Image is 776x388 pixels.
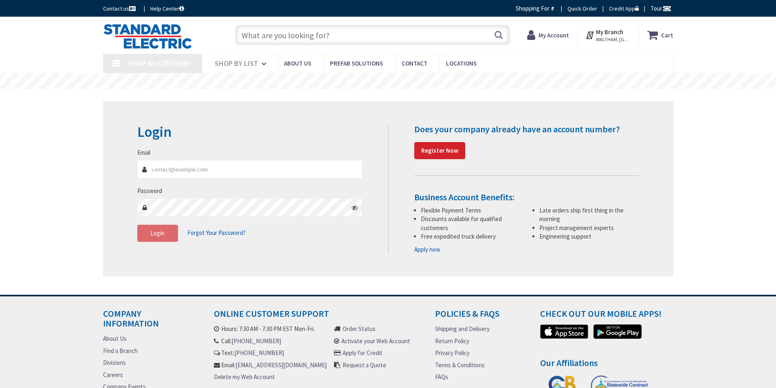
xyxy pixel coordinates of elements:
label: Password [137,186,162,195]
span: About Us [284,59,311,67]
h4: Check out Our Mobile Apps! [540,309,679,324]
li: Discounts available for qualified customers [421,215,521,232]
li: Engineering support [539,232,639,241]
h4: Company Information [103,309,189,334]
a: Return Policy [435,337,469,345]
span: Login [150,229,165,237]
strong: My Account [539,31,569,39]
span: Shopping For [516,4,550,12]
input: What are you looking for? [235,25,510,45]
li: Hours: 7:30 AM - 7:30 PM EST Mon-Fri. [214,324,327,333]
input: Email [137,160,363,178]
a: Quick Order [567,4,597,13]
span: Contact [402,59,427,67]
li: Flexible Payment Terms [421,206,521,215]
span: Forgot Your Password? [187,229,246,237]
button: Login [137,225,178,242]
h2: Login [137,124,363,140]
a: [PHONE_NUMBER] [231,337,281,345]
span: Tour [651,4,671,12]
a: Apply now [414,245,440,254]
a: Terms & Conditions [435,361,485,369]
span: Prefab Solutions [330,59,383,67]
a: Help Center [150,4,184,13]
a: Apply for Credit [343,349,383,357]
a: FAQs [435,373,448,381]
span: WALTHAM, [GEOGRAPHIC_DATA] [596,36,631,43]
rs-layer: Coronavirus: Our Commitment to Our Employees and Customers [260,77,518,86]
li: Call: [214,337,327,345]
img: Standard Electric [103,24,192,49]
li: Project management experts [539,224,639,232]
li: Late orders ship first thing in the morning [539,206,639,224]
a: Delete my Web Account [214,373,275,381]
a: Credit App [609,4,639,13]
a: Privacy Policy [435,349,470,357]
a: Contact us [103,4,137,13]
a: [PHONE_NUMBER] [234,349,284,357]
span: Locations [446,59,477,67]
li: Text: [214,349,327,357]
h4: Business Account Benefits: [414,192,639,202]
h4: Policies & FAQs [435,309,515,324]
strong: # [551,4,554,12]
span: Shop By Category [128,59,191,68]
h4: Our Affiliations [540,358,679,374]
a: Order Status [343,324,376,333]
span: Shop By List [215,59,258,68]
strong: Register Now [421,147,458,154]
div: My Branch WALTHAM, [GEOGRAPHIC_DATA] [585,28,631,42]
a: Request a Quote [343,361,386,369]
a: My Account [527,28,569,42]
a: Cart [647,28,673,42]
i: Click here to show/hide password [352,204,358,211]
li: Free expedited truck delivery [421,232,521,241]
h4: Does your company already have an account number? [414,124,639,134]
strong: Cart [661,28,673,42]
a: [EMAIL_ADDRESS][DOMAIN_NAME] [235,361,327,369]
li: Email: [214,361,327,369]
a: Careers [103,370,123,379]
a: About Us [103,334,127,343]
a: Forgot Your Password? [187,225,246,241]
a: Divisions [103,358,126,367]
a: Register Now [414,142,465,159]
h4: Online Customer Support [214,309,410,324]
label: Email [137,148,150,157]
a: Find a Branch [103,346,138,355]
a: Shipping and Delivery [435,324,490,333]
a: Activate your Web Account [341,337,410,345]
strong: My Branch [596,28,623,36]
